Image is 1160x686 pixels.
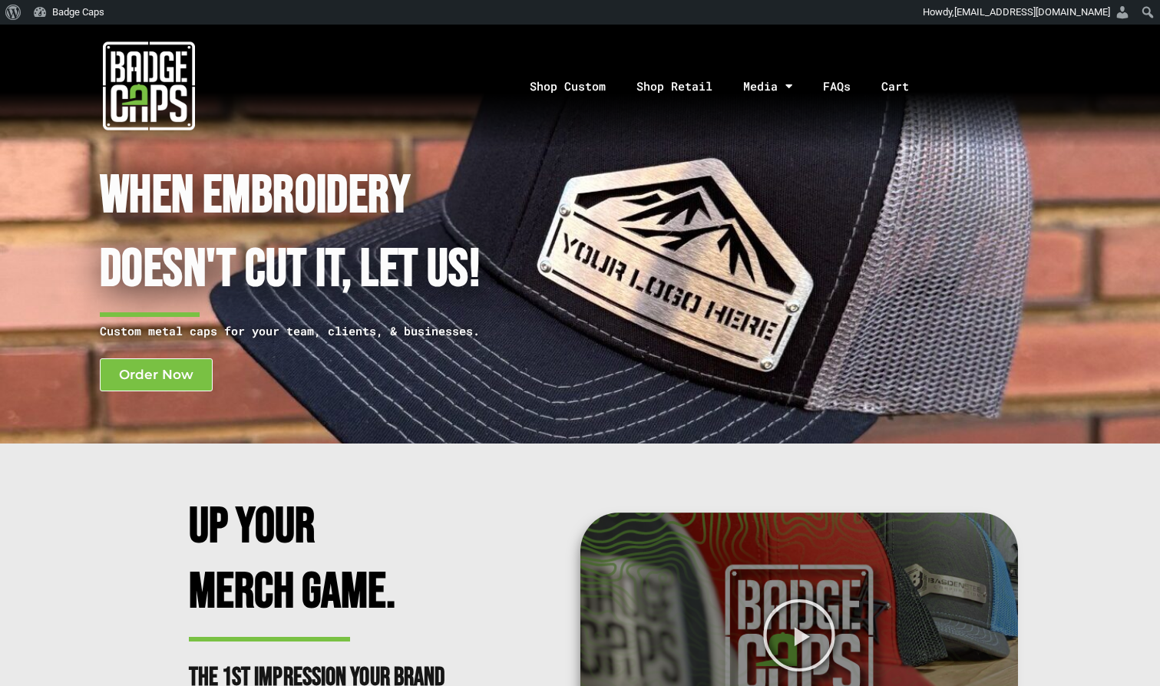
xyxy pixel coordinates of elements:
[728,46,808,127] a: Media
[119,368,193,381] span: Order Now
[514,46,621,127] a: Shop Custom
[808,46,866,127] a: FAQs
[866,46,944,127] a: Cart
[954,6,1110,18] span: [EMAIL_ADDRESS][DOMAIN_NAME]
[621,46,728,127] a: Shop Retail
[298,46,1160,127] nav: Menu
[189,495,458,625] h2: Up Your Merch Game.
[103,40,195,132] img: badgecaps white logo with green acccent
[100,358,213,391] a: Order Now
[762,598,837,673] div: Play Video
[100,322,514,341] p: Custom metal caps for your team, clients, & businesses.
[100,160,514,308] h1: When Embroidery Doesn't cut it, Let Us!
